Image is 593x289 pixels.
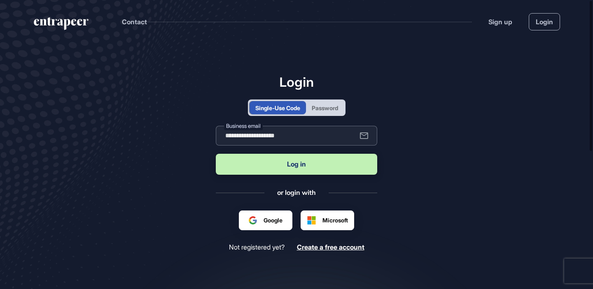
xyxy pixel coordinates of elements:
[297,243,364,251] span: Create a free account
[529,13,560,30] a: Login
[216,154,377,175] button: Log in
[488,17,512,27] a: Sign up
[312,104,338,112] div: Password
[255,104,300,112] div: Single-Use Code
[33,17,89,33] a: entrapeer-logo
[277,188,316,197] div: or login with
[216,74,377,90] h1: Login
[122,16,147,27] button: Contact
[322,216,348,224] span: Microsoft
[224,122,263,130] label: Business email
[229,243,285,251] span: Not registered yet?
[297,243,364,251] a: Create a free account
